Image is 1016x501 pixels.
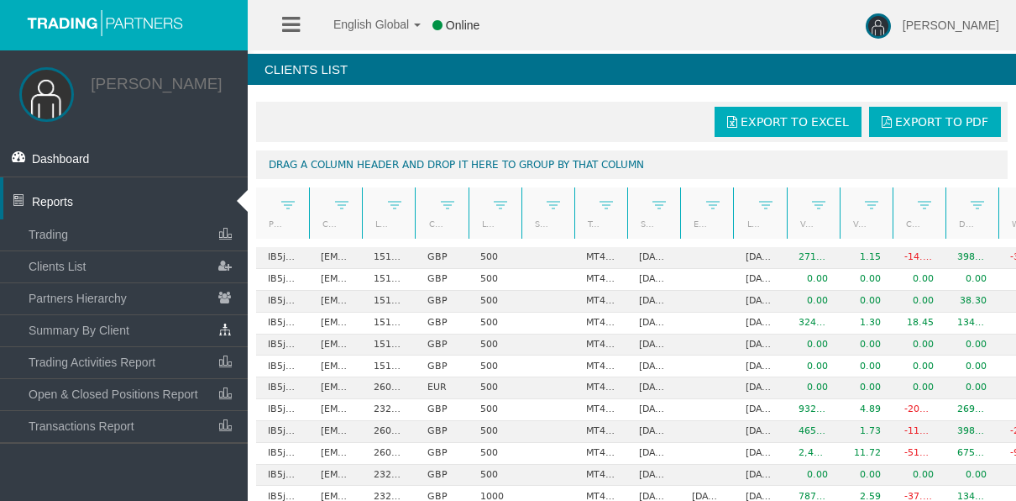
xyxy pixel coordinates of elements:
[789,213,817,235] a: Volume
[627,269,680,291] td: [DATE]
[29,356,155,369] span: Trading Activities Report
[256,150,1008,179] div: Drag a column header and drop it here to group by that column
[574,335,627,356] td: MT4 LiveFloatingSpreadAccount
[945,465,998,487] td: 0.00
[627,335,680,356] td: [DATE]
[446,18,479,32] span: Online
[309,291,362,313] td: [EMAIL_ADDRESS][DOMAIN_NAME]
[736,213,764,235] a: Last trade date
[840,421,893,443] td: 1.73
[469,399,521,421] td: 500
[733,443,786,465] td: [DATE]
[256,356,309,377] td: IB5jhcp
[29,228,68,241] span: Trading
[733,377,786,399] td: [DATE]
[840,247,893,269] td: 1.15
[309,465,362,487] td: [EMAIL_ADDRESS][DOMAIN_NAME]
[309,313,362,335] td: [EMAIL_ADDRESS][DOMAIN_NAME]
[256,377,309,399] td: IB5jhcp
[415,291,468,313] td: GBP
[866,13,891,39] img: user-image
[256,465,309,487] td: IB5jhcp
[362,313,415,335] td: 15174487
[627,313,680,335] td: [DATE]
[362,247,415,269] td: 15167314
[945,291,998,313] td: 38.30
[415,377,468,399] td: EUR
[256,247,309,269] td: IB5jhcp
[893,465,945,487] td: 0.00
[627,377,680,399] td: [DATE]
[469,421,521,443] td: 500
[893,421,945,443] td: -116.57
[574,377,627,399] td: MT4 LiveFixedSpreadAccount
[893,335,945,356] td: 0.00
[869,107,1001,137] a: Export to PDF
[362,399,415,421] td: 23290564
[362,465,415,487] td: 23290565
[415,465,468,487] td: GBP
[309,356,362,377] td: [EMAIL_ADDRESS][DOMAIN_NAME]
[787,335,840,356] td: 0.00
[893,313,945,335] td: 18.45
[787,247,840,269] td: 271,513.50
[840,377,893,399] td: 0.00
[256,443,309,465] td: IB5jhcp
[362,443,415,465] td: 26095408
[840,465,893,487] td: 0.00
[733,313,786,335] td: [DATE]
[574,465,627,487] td: MT4 LiveFloatingSpreadAccount
[469,465,521,487] td: 500
[469,247,521,269] td: 500
[627,356,680,377] td: [DATE]
[309,247,362,269] td: [EMAIL_ADDRESS][DOMAIN_NAME]
[469,335,521,356] td: 500
[415,421,468,443] td: GBP
[949,213,977,235] a: Deposits
[469,291,521,313] td: 500
[309,269,362,291] td: [EMAIL_ADDRESS][DOMAIN_NAME]
[574,269,627,291] td: MT4 LiveFloatingSpreadAccount
[29,419,134,433] span: Transactions Report
[415,335,468,356] td: GBP
[469,313,521,335] td: 500
[903,18,999,32] span: [PERSON_NAME]
[945,377,998,399] td: 0.00
[787,465,840,487] td: 0.00
[415,443,468,465] td: GBP
[21,219,248,250] a: Trading
[627,247,680,269] td: [DATE]
[415,399,468,421] td: GBP
[733,335,786,356] td: [DATE]
[733,421,786,443] td: [DATE]
[842,213,870,235] a: Volume lots
[365,213,393,235] a: Login
[91,75,222,92] a: [PERSON_NAME]
[21,315,248,345] a: Summary By Client
[312,18,409,31] span: English Global
[362,356,415,377] td: 15174486
[256,399,309,421] td: IB5jhcp
[21,283,248,314] a: Partners Hierarchy
[787,443,840,465] td: 2,462,998.11
[945,356,998,377] td: 0.00
[945,443,998,465] td: 675.18
[945,247,998,269] td: 398.87
[733,356,786,377] td: [DATE]
[29,388,198,401] span: Open & Closed Positions Report
[627,465,680,487] td: [DATE]
[469,269,521,291] td: 500
[787,377,840,399] td: 0.00
[309,421,362,443] td: [EMAIL_ADDRESS][DOMAIN_NAME]
[893,399,945,421] td: -201.68
[787,291,840,313] td: 0.00
[787,399,840,421] td: 932,275.59
[256,269,309,291] td: IB5jhcp
[733,269,786,291] td: [DATE]
[415,247,468,269] td: GBP
[469,356,521,377] td: 500
[309,377,362,399] td: [EMAIL_ADDRESS][DOMAIN_NAME]
[21,251,248,282] a: Clients List
[574,291,627,313] td: MT4 LiveFloatingSpreadAccount
[32,195,73,208] span: Reports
